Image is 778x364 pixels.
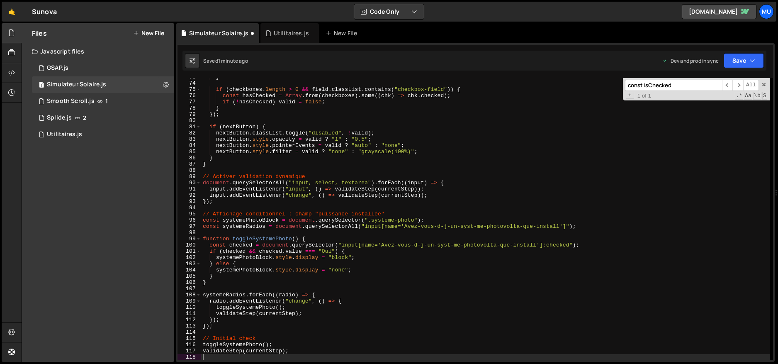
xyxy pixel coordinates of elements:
a: 🤙 [2,2,22,22]
span: ​ [722,80,733,91]
a: Mu [759,4,774,19]
div: 106 [177,279,201,286]
div: 116 [177,342,201,348]
span: 2 [83,115,86,121]
div: 84 [177,142,201,149]
div: Simulateur Solaire.js [189,29,248,37]
div: 81 [177,124,201,130]
div: Sunova [32,7,57,17]
div: 112 [177,317,201,323]
span: Toggle Replace mode [626,92,634,99]
div: 108 [177,292,201,298]
span: Whole Word Search [753,92,761,100]
div: 110 [177,304,201,310]
div: 74 [177,80,201,86]
div: 16423/44481.js [32,110,174,126]
div: 97 [177,223,201,230]
div: Simulateur Solaire.js [47,81,106,88]
div: 109 [177,298,201,304]
div: 85 [177,149,201,155]
div: 94 [177,205,201,211]
button: New File [133,30,164,37]
div: 75 [177,86,201,93]
div: 82 [177,130,201,136]
div: 16423/45323.js [32,126,174,143]
div: 93 [177,198,201,205]
button: Save [724,53,764,68]
div: 96 [177,217,201,223]
h2: Files [32,29,47,38]
div: 76 [177,93,201,99]
div: 78 [177,105,201,111]
div: 16423/45304.js [32,60,174,76]
div: 87 [177,161,201,167]
div: Utilitaires.js [274,29,309,37]
div: 111 [177,310,201,317]
span: 1 [105,98,108,105]
div: 83 [177,136,201,142]
div: 118 [177,354,201,360]
button: Code Only [354,4,424,19]
div: Javascript files [22,43,174,60]
span: Search In Selection [762,92,767,100]
div: 100 [177,242,201,248]
div: 16423/44480.js [32,93,174,110]
div: 77 [177,99,201,105]
div: Dev and prod in sync [662,57,719,64]
div: 101 [177,248,201,254]
span: RegExp Search [735,92,743,100]
div: 95 [177,211,201,217]
div: Smooth Scroll.js [47,98,95,105]
div: 107 [177,286,201,292]
div: 98 [177,230,201,236]
div: New File [326,29,360,37]
div: 115 [177,335,201,342]
div: 79 [177,111,201,117]
div: 80 [177,117,201,124]
div: Utilitaires.js [47,131,82,138]
div: 117 [177,348,201,354]
span: 1 [39,82,44,89]
div: 16423/45327.js [32,76,174,93]
div: 104 [177,267,201,273]
div: 1 minute ago [218,57,248,64]
div: 92 [177,192,201,198]
div: 103 [177,261,201,267]
div: 102 [177,254,201,261]
div: 105 [177,273,201,279]
div: Splide.js [47,114,72,122]
div: 113 [177,323,201,329]
span: CaseSensitive Search [744,92,752,100]
div: 90 [177,180,201,186]
div: 99 [177,236,201,242]
span: 1 of 1 [634,93,655,99]
div: 88 [177,167,201,173]
span: ​ [732,80,743,91]
a: [DOMAIN_NAME] [682,4,756,19]
div: 91 [177,186,201,192]
div: GSAP.js [47,64,68,72]
span: Alt-Enter [743,80,759,91]
div: Saved [203,57,248,64]
div: 86 [177,155,201,161]
div: 114 [177,329,201,335]
div: 89 [177,173,201,180]
input: Search for [625,80,722,91]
